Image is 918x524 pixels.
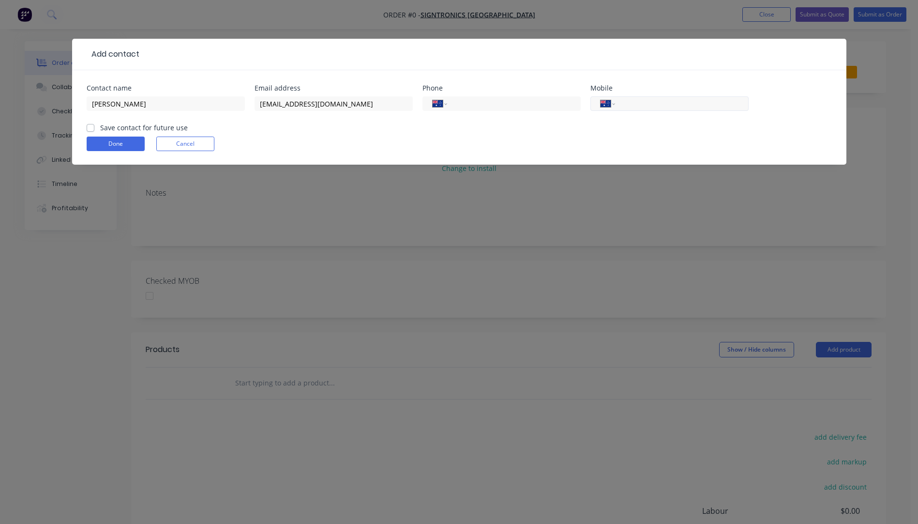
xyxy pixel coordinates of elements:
button: Cancel [156,137,214,151]
div: Add contact [87,48,139,60]
button: Done [87,137,145,151]
div: Phone [422,85,581,92]
label: Save contact for future use [100,123,188,133]
div: Contact name [87,85,245,92]
div: Mobile [590,85,749,92]
div: Email address [255,85,413,92]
